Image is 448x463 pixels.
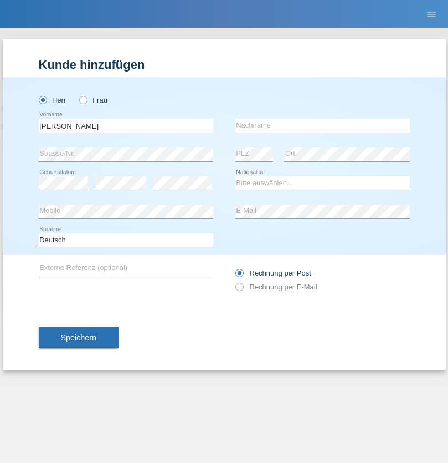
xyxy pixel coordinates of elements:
[61,333,96,342] span: Speichern
[79,96,86,103] input: Frau
[426,9,437,20] i: menu
[39,58,410,72] h1: Kunde hinzufügen
[235,269,311,277] label: Rechnung per Post
[420,11,442,17] a: menu
[235,283,243,297] input: Rechnung per E-Mail
[235,269,243,283] input: Rechnung per Post
[235,283,317,291] label: Rechnung per E-Mail
[39,327,119,348] button: Speichern
[39,96,66,104] label: Herr
[79,96,107,104] label: Frau
[39,96,46,103] input: Herr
